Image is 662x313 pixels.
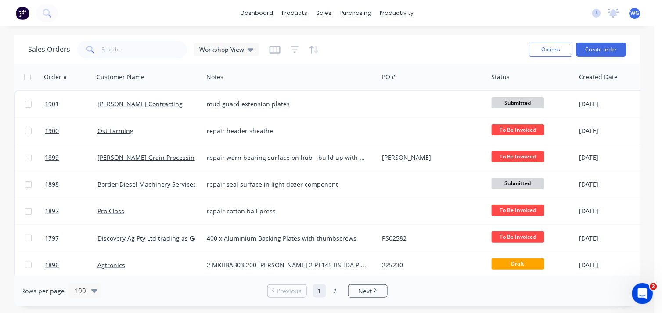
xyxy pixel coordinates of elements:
div: products [277,7,312,20]
span: Draft [492,258,544,269]
a: Border Diesel Machinery Services [97,180,196,188]
div: [DATE] [579,207,644,216]
div: productivity [376,7,418,20]
div: repair warn bearing surface on hub - build up with weld [207,153,367,162]
div: Notes [206,72,223,81]
div: PO # [382,72,396,81]
div: Order # [44,72,67,81]
div: repair cotton bail press [207,207,367,216]
div: [DATE] [579,180,644,189]
span: 1899 [45,153,59,162]
div: Created Date [579,72,618,81]
span: To Be Invoiced [492,205,544,216]
div: Customer Name [97,72,144,81]
span: 1901 [45,100,59,108]
span: 2 [650,283,657,290]
span: 1897 [45,207,59,216]
span: 1900 [45,126,59,135]
span: WG [631,9,640,17]
div: [DATE] [579,234,644,243]
a: [PERSON_NAME] Grain Processing [97,153,198,162]
ul: Pagination [264,284,391,298]
a: 1897 [45,198,97,224]
div: Status [492,72,510,81]
a: 1797 [45,225,97,252]
div: repair seal surface in light dozer component [207,180,367,189]
div: mud guard extension plates [207,100,367,108]
a: Page 2 [329,284,342,298]
button: Create order [576,43,626,57]
div: PS02582 [382,234,479,243]
a: 1899 [45,144,97,171]
a: Next page [349,287,387,295]
div: [DATE] [579,100,644,108]
div: [PERSON_NAME] [382,153,479,162]
iframe: Intercom live chat [632,283,653,304]
div: [DATE] [579,153,644,162]
a: dashboard [236,7,277,20]
span: To Be Invoiced [492,231,544,242]
span: Previous [277,287,302,295]
a: Pro Class [97,207,124,215]
button: Options [529,43,573,57]
h1: Sales Orders [28,45,70,54]
img: Factory [16,7,29,20]
input: Search... [102,41,187,58]
div: 400 x Aluminium Backing Plates with thumbscrews [207,234,367,243]
span: 1898 [45,180,59,189]
span: Submitted [492,97,544,108]
div: [DATE] [579,126,644,135]
a: 1898 [45,171,97,198]
span: Next [359,287,372,295]
a: Ost Farming [97,126,133,135]
a: Discovery Ag Pty Ltd trading as Goanna Ag [97,234,222,242]
span: Submitted [492,178,544,189]
span: 1797 [45,234,59,243]
span: To Be Invoiced [492,151,544,162]
div: 2 MKIIBAB03 200 [PERSON_NAME] 2 PT145 BSHDA Pin(Telescopic Drop) 2 PT083 BSABA [PERSON_NAME] 22 P... [207,261,367,270]
span: Workshop View [199,45,244,54]
a: 1900 [45,118,97,144]
div: purchasing [336,7,376,20]
div: 225230 [382,261,479,270]
a: 1896 [45,252,97,278]
span: 1896 [45,261,59,270]
span: To Be Invoiced [492,124,544,135]
a: Previous page [268,287,306,295]
a: Agtronics [97,261,125,269]
a: 1901 [45,91,97,117]
div: repair header sheathe [207,126,367,135]
div: [DATE] [579,261,644,270]
span: Rows per page [21,287,65,295]
a: [PERSON_NAME] Contracting [97,100,183,108]
a: Page 1 is your current page [313,284,326,298]
div: sales [312,7,336,20]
